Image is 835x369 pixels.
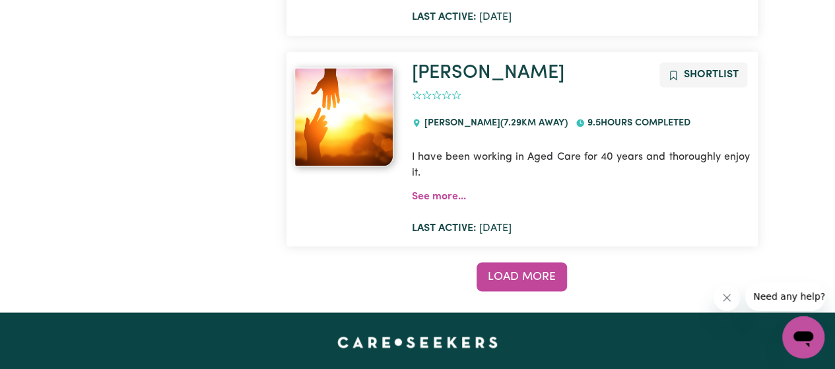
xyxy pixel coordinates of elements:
[412,88,461,103] div: add rating by typing an integer from 0 to 5 or pressing arrow keys
[412,141,749,188] p: I have been working in Aged Care for 40 years and thoroughly enjoy it.
[412,105,575,141] div: [PERSON_NAME]
[294,67,396,166] a: Julie
[294,67,393,166] img: View Julie's profile
[745,282,824,311] iframe: Message from company
[576,105,698,141] div: 9.5 hours completed
[782,316,824,358] iframe: Button to launch messaging window
[412,12,512,22] span: [DATE]
[714,285,740,311] iframe: Close message
[337,336,498,347] a: Careseekers home page
[412,12,477,22] b: Last active:
[477,262,567,291] button: See more results
[412,191,466,201] a: See more...
[659,62,747,87] button: Add to shortlist
[412,63,564,83] a: [PERSON_NAME]
[412,222,477,233] b: Last active:
[488,271,556,282] span: Load more
[8,9,80,20] span: Need any help?
[412,222,512,233] span: [DATE]
[500,117,568,127] span: ( 7.29 km away)
[684,69,739,80] span: Shortlist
